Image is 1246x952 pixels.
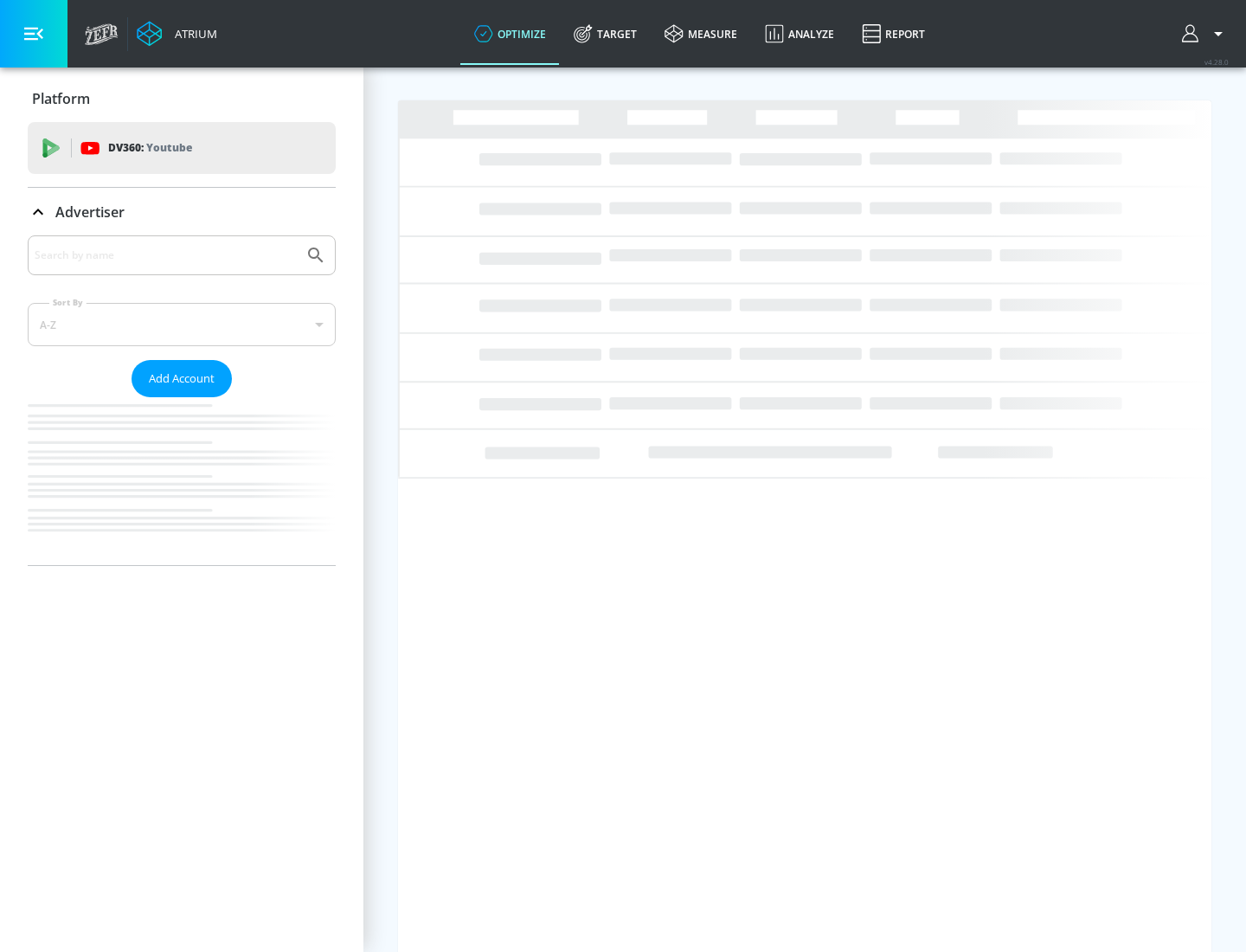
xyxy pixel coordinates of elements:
[751,3,848,65] a: Analyze
[28,397,336,565] nav: list of Advertiser
[848,3,939,65] a: Report
[168,26,217,42] div: Atrium
[28,122,336,174] div: DV360: Youtube
[132,360,232,397] button: Add Account
[560,3,651,65] a: Target
[149,369,215,389] span: Add Account
[460,3,560,65] a: optimize
[651,3,751,65] a: measure
[55,203,125,222] p: Advertiser
[28,74,336,123] div: Platform
[49,297,87,308] label: Sort By
[28,303,336,346] div: A-Z
[28,188,336,236] div: Advertiser
[1204,57,1229,67] span: v 4.28.0
[146,138,192,157] p: Youtube
[28,235,336,565] div: Advertiser
[137,21,217,47] a: Atrium
[35,244,297,267] input: Search by name
[32,89,90,108] p: Platform
[108,138,192,158] p: DV360:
